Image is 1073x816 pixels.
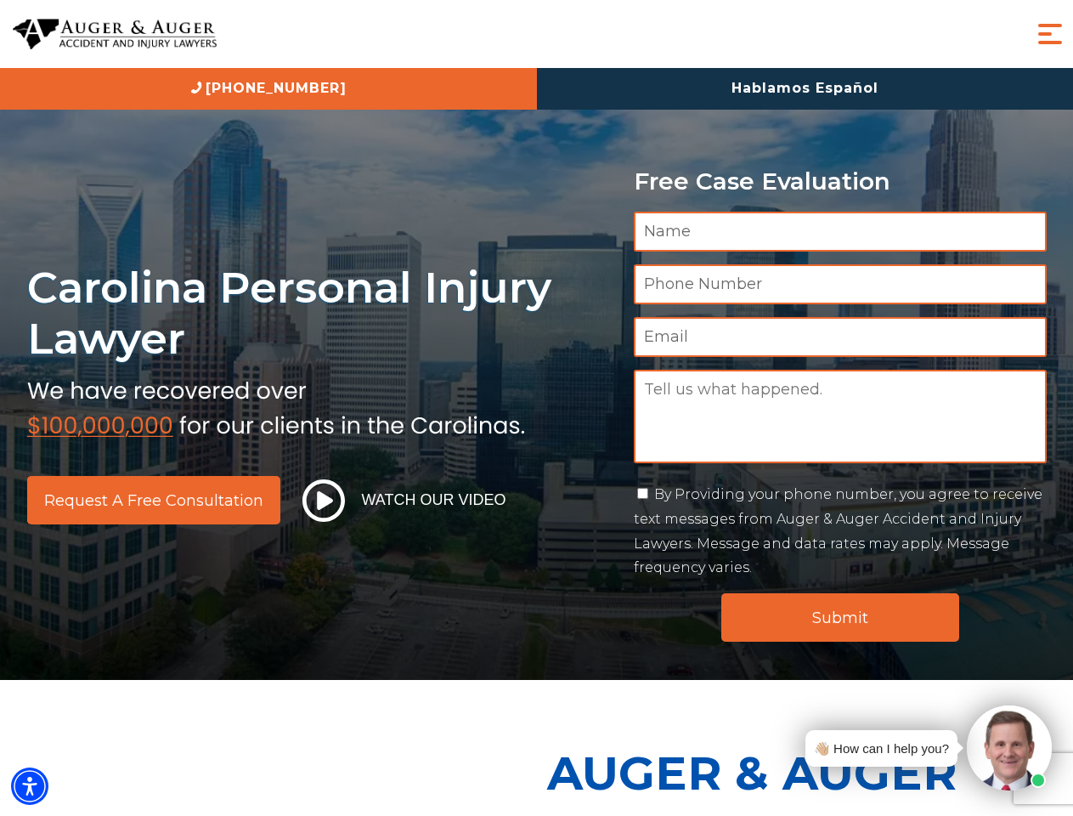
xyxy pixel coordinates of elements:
[297,479,511,523] button: Watch Our Video
[814,737,949,760] div: 👋🏼 How can I help you?
[27,373,525,438] img: sub text
[27,476,280,524] a: Request a Free Consultation
[1033,17,1067,51] button: Menu
[11,768,48,805] div: Accessibility Menu
[634,212,1047,252] input: Name
[967,705,1052,790] img: Intaker widget Avatar
[547,731,1064,815] p: Auger & Auger
[44,493,263,508] span: Request a Free Consultation
[721,593,959,642] input: Submit
[27,262,613,365] h1: Carolina Personal Injury Lawyer
[634,486,1042,575] label: By Providing your phone number, you agree to receive text messages from Auger & Auger Accident an...
[13,19,217,50] img: Auger & Auger Accident and Injury Lawyers Logo
[634,264,1047,304] input: Phone Number
[634,317,1047,357] input: Email
[634,168,1047,195] p: Free Case Evaluation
